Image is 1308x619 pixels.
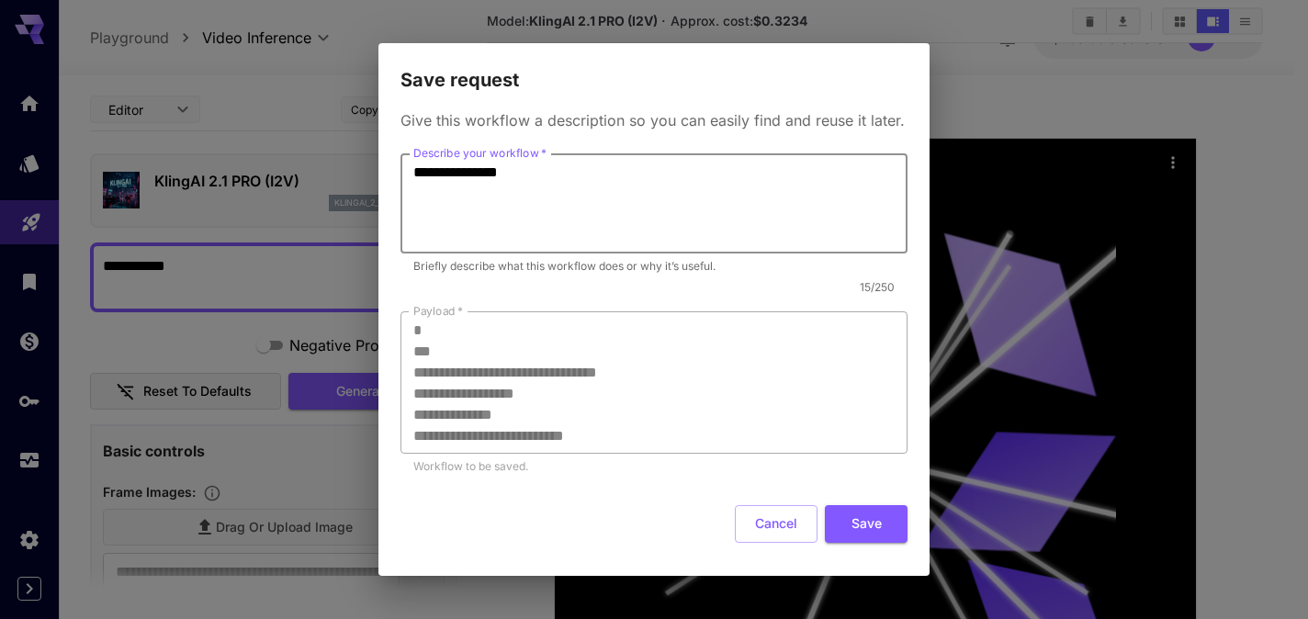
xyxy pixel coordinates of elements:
button: Cancel [735,505,817,543]
button: Save [825,505,908,543]
p: 15 / 250 [400,278,895,297]
p: Workflow to be saved. [413,457,895,476]
label: Describe your workflow [413,145,547,161]
p: Briefly describe what this workflow does or why it’s useful. [413,257,895,276]
h2: Save request [378,43,930,95]
label: Payload [413,303,463,319]
p: Give this workflow a description so you can easily find and reuse it later. [400,109,908,131]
